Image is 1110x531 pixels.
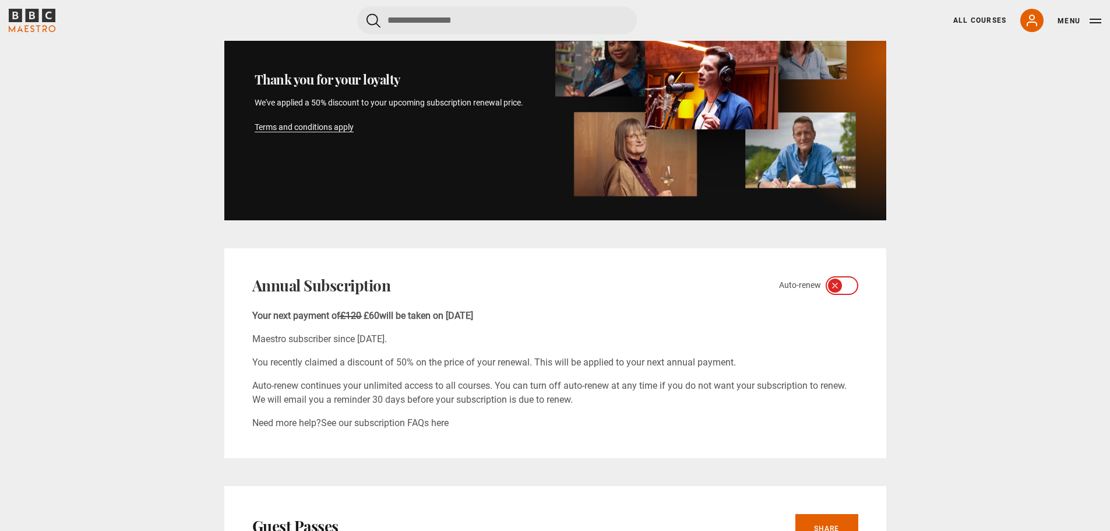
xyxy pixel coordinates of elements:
[340,310,361,321] span: £120
[9,9,55,32] svg: BBC Maestro
[252,379,858,407] p: Auto-renew continues your unlimited access to all courses. You can turn off auto-renew at any tim...
[1058,15,1101,27] button: Toggle navigation
[367,13,380,28] button: Submit the search query
[252,332,858,346] p: Maestro subscriber since [DATE].
[779,279,821,291] span: Auto-renew
[255,122,354,132] a: Terms and conditions apply
[252,276,391,295] h2: Annual Subscription
[364,310,379,321] span: £60
[255,72,527,87] h2: Thank you for your loyalty
[255,97,527,133] p: We've applied a 50% discount to your upcoming subscription renewal price.
[357,6,637,34] input: Search
[252,356,858,370] p: You recently claimed a discount of 50% on the price of your renewal. This will be applied to your...
[321,417,449,428] a: See our subscription FAQs here
[555,8,856,197] img: banner_image-1d4a58306c65641337db.webp
[252,310,473,321] b: Your next payment of will be taken on [DATE]
[953,15,1006,26] a: All Courses
[252,416,858,430] p: Need more help?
